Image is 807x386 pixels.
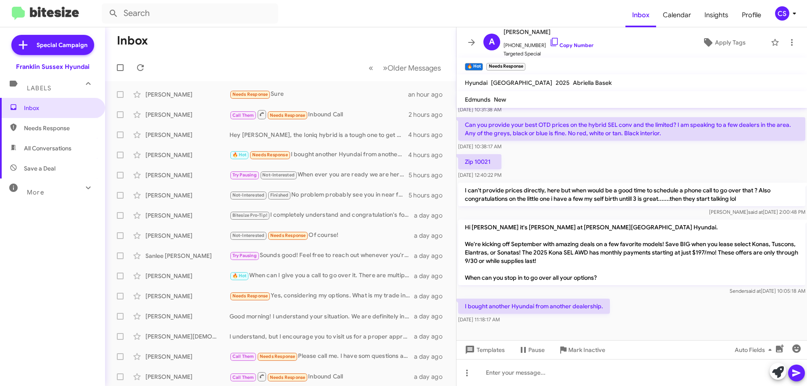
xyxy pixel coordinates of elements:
[145,312,229,320] div: [PERSON_NAME]
[458,220,805,285] p: Hi [PERSON_NAME] it's [PERSON_NAME] at [PERSON_NAME][GEOGRAPHIC_DATA] Hyundai. We're kicking off ...
[145,171,229,179] div: [PERSON_NAME]
[549,42,593,48] a: Copy Number
[37,41,87,49] span: Special Campaign
[656,3,698,27] a: Calendar
[504,27,593,37] span: [PERSON_NAME]
[232,192,265,198] span: Not-Interested
[232,293,268,299] span: Needs Response
[409,171,449,179] div: 5 hours ago
[408,90,449,99] div: an hour ago
[573,79,612,87] span: Abriella Basek
[252,152,288,158] span: Needs Response
[229,170,409,180] div: When ever you are ready we are here for you. Heal up glad you are ok
[409,110,449,119] div: 2 hours ago
[408,131,449,139] div: 4 hours ago
[709,209,805,215] span: [PERSON_NAME] [DATE] 2:00:48 PM
[145,272,229,280] div: [PERSON_NAME]
[551,342,612,357] button: Mark Inactive
[232,273,247,278] span: 🔥 Hot
[145,131,229,139] div: [PERSON_NAME]
[364,59,378,76] button: Previous
[270,375,306,380] span: Needs Response
[458,117,805,141] p: Can you provide your best OTD prices on the hybrid SEL conv and the limited? I am speaking to a f...
[229,150,408,160] div: I bought another Hyundai from another dealership.
[494,96,506,103] span: New
[463,342,505,357] span: Templates
[229,231,414,240] div: Of course!
[458,299,610,314] p: I bought another Hyundai from another dealership.
[408,151,449,159] div: 4 hours ago
[145,191,229,200] div: [PERSON_NAME]
[458,172,501,178] span: [DATE] 12:40:22 PM
[735,342,775,357] span: Auto Fields
[145,151,229,159] div: [PERSON_NAME]
[364,59,446,76] nav: Page navigation example
[486,63,525,71] small: Needs Response
[27,84,51,92] span: Labels
[414,352,449,361] div: a day ago
[465,79,488,87] span: Hyundai
[232,233,265,238] span: Not-Interested
[270,192,289,198] span: Finished
[458,106,501,113] span: [DATE] 10:31:38 AM
[414,292,449,300] div: a day ago
[232,172,257,178] span: Try Pausing
[229,271,414,281] div: When can I give you a call to go over it. There are multiple programs available for it. I wouldn'...
[232,354,254,359] span: Call Them
[232,152,247,158] span: 🔥 Hot
[735,3,768,27] a: Profile
[489,35,495,49] span: A
[11,35,94,55] a: Special Campaign
[465,63,483,71] small: 🔥 Hot
[746,288,761,294] span: said at
[458,183,805,206] p: I can't provide prices directly, here but when would be a good time to schedule a phone call to g...
[16,63,90,71] div: Franklin Sussex Hyundai
[528,342,545,357] span: Pause
[388,63,441,73] span: Older Messages
[456,342,512,357] button: Templates
[465,96,491,103] span: Edmunds
[568,342,605,357] span: Mark Inactive
[491,79,552,87] span: [GEOGRAPHIC_DATA]
[232,253,257,258] span: Try Pausing
[715,35,746,50] span: Apply Tags
[369,63,373,73] span: «
[270,113,306,118] span: Needs Response
[229,89,408,99] div: Sure
[229,109,409,120] div: Inbound Call
[458,143,501,150] span: [DATE] 10:38:17 AM
[117,34,148,47] h1: Inbox
[409,191,449,200] div: 5 hours ago
[504,37,593,50] span: [PHONE_NUMBER]
[229,251,414,260] div: Sounds good! Feel free to reach out whenever you're ready. Looking forward to hearing from you!
[229,291,414,301] div: Yes, considering my options. What is my trade in value?
[232,375,254,380] span: Call Them
[229,352,414,361] div: Please call me. I have som questions about trim levels.
[414,373,449,381] div: a day ago
[556,79,570,87] span: 2025
[414,252,449,260] div: a day ago
[24,164,55,173] span: Save a Deal
[145,292,229,300] div: [PERSON_NAME]
[232,113,254,118] span: Call Them
[730,288,805,294] span: Sender [DATE] 10:05:18 AM
[229,312,414,320] div: Good morning! I understand your situation. We are definitely interested in buying back your Kona....
[229,371,414,382] div: Inbound Call
[24,144,71,152] span: All Conversations
[775,6,789,21] div: CS
[414,312,449,320] div: a day ago
[229,332,414,341] div: I understand, but I encourage you to visit us for a proper appraisal of your Elantra. It ensures ...
[625,3,656,27] a: Inbox
[229,190,409,200] div: No problem probably see you in near future
[698,3,735,27] a: Insights
[24,124,95,132] span: Needs Response
[229,131,408,139] div: Hey [PERSON_NAME], the Ioniq hybrid is a tough one to get a hold of here. Most people are keeping...
[24,104,95,112] span: Inbox
[145,252,229,260] div: Sanlee [PERSON_NAME]
[145,373,229,381] div: [PERSON_NAME]
[145,352,229,361] div: [PERSON_NAME]
[728,342,782,357] button: Auto Fields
